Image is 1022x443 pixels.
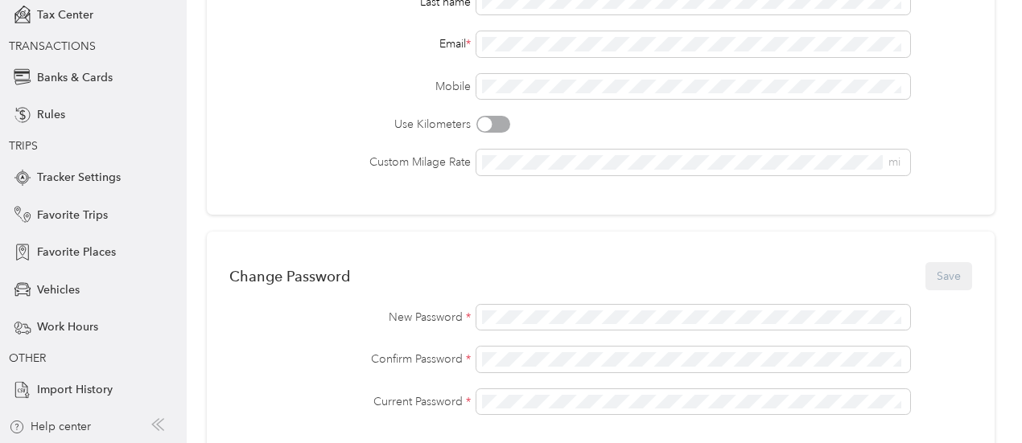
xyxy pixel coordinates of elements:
[9,139,38,153] span: TRIPS
[229,393,472,410] label: Current Password
[37,244,116,260] span: Favorite Places
[229,268,350,285] div: Change Password
[37,6,93,23] span: Tax Center
[37,281,80,298] span: Vehicles
[229,351,472,367] label: Confirm Password
[229,116,472,133] label: Use Kilometers
[37,169,121,186] span: Tracker Settings
[229,78,472,95] label: Mobile
[37,318,98,335] span: Work Hours
[888,155,900,169] span: mi
[229,35,472,52] div: Email
[932,353,1022,443] iframe: Everlance-gr Chat Button Frame
[37,106,65,123] span: Rules
[9,39,96,53] span: TRANSACTIONS
[9,351,46,365] span: OTHER
[229,154,472,170] label: Custom Milage Rate
[37,207,108,224] span: Favorite Trips
[37,69,113,86] span: Banks & Cards
[9,418,91,435] button: Help center
[229,309,472,326] label: New Password
[37,381,113,398] span: Import History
